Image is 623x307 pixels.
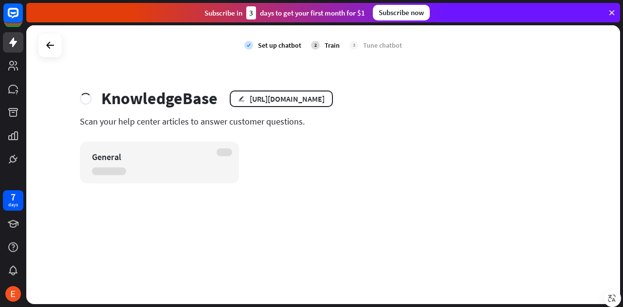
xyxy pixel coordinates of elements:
[373,5,430,20] div: Subscribe now
[204,6,365,19] div: Subscribe in days to get your first month for $1
[238,95,245,102] i: edit
[363,41,402,50] div: Tune chatbot
[349,41,358,50] div: 3
[311,41,320,50] div: 2
[8,4,37,33] button: Open LiveChat chat widget
[101,89,218,108] div: KnowledgeBase
[3,190,23,211] a: 7 days
[92,151,210,163] div: General
[246,6,256,19] div: 3
[244,41,253,50] i: check
[8,201,18,208] div: days
[11,193,16,201] div: 7
[258,41,301,50] div: Set up chatbot
[325,41,340,50] div: Train
[250,94,325,104] div: [URL][DOMAIN_NAME]
[80,116,567,127] div: Scan your help center articles to answer customer questions.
